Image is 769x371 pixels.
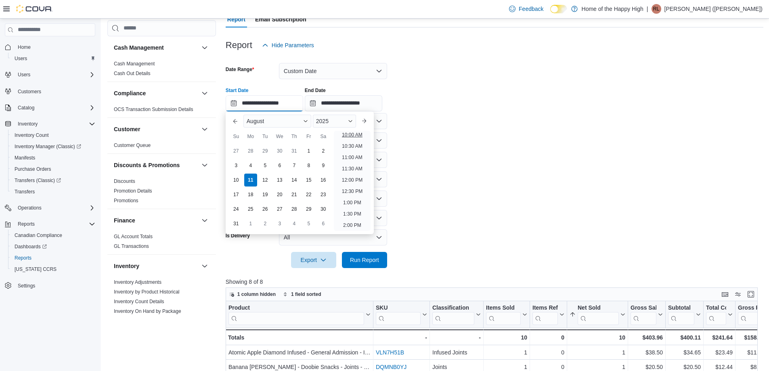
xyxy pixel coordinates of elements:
div: day-17 [230,188,243,201]
button: Open list of options [376,157,382,163]
div: Th [288,130,301,143]
div: day-2 [259,217,272,230]
span: Transfers (Classic) [11,176,95,185]
div: Gross Sales [631,304,656,312]
div: day-12 [259,174,272,187]
div: day-5 [259,159,272,172]
a: Cash Management [114,61,155,67]
div: $23.49 [706,348,733,357]
div: Gross Profit [738,304,758,325]
div: SKU [376,304,421,312]
a: Settings [15,281,38,291]
h3: Report [226,40,252,50]
div: Subtotal [668,304,694,325]
div: Discounts & Promotions [107,176,216,209]
div: day-14 [288,174,301,187]
button: Items Ref [532,304,564,325]
a: Inventory Adjustments [114,279,161,285]
div: Items Ref [532,304,558,312]
span: Dark Mode [550,13,551,14]
p: [PERSON_NAME] ([PERSON_NAME]) [664,4,763,14]
span: Users [18,71,30,78]
button: Reports [8,252,98,264]
span: Purchase Orders [11,164,95,174]
label: Start Date [226,87,249,94]
div: day-15 [302,174,315,187]
button: Cash Management [114,44,198,52]
div: day-28 [288,203,301,216]
a: Home [15,42,34,52]
div: Total Cost [706,304,726,312]
a: Canadian Compliance [11,231,65,240]
li: 2:00 PM [340,220,365,230]
div: day-24 [230,203,243,216]
li: 1:30 PM [340,209,365,219]
span: Catalog [15,103,95,113]
span: Canadian Compliance [15,232,62,239]
button: Home [2,41,98,53]
a: Transfers (Classic) [8,175,98,186]
div: Totals [228,333,371,342]
span: Home [18,44,31,50]
button: Open list of options [376,137,382,144]
button: Keyboard shortcuts [720,289,730,299]
div: day-5 [302,217,315,230]
button: Product [228,304,371,325]
div: Items Sold [486,304,521,325]
button: Purchase Orders [8,163,98,175]
span: Manifests [15,155,35,161]
button: Hide Parameters [259,37,317,53]
label: Is Delivery [226,233,250,239]
a: GL Account Totals [114,234,153,239]
div: Classification [432,304,474,312]
div: $241.64 [706,333,733,342]
div: 1 [570,348,625,357]
button: All [279,229,387,245]
div: Product [228,304,364,312]
span: Inventory Manager (Classic) [11,142,95,151]
span: Home [15,42,95,52]
h3: Discounts & Promotions [114,161,180,169]
div: SKU URL [376,304,421,325]
div: Net Sold [578,304,619,312]
li: 1:00 PM [340,198,365,208]
button: Finance [200,216,210,225]
h3: Compliance [114,89,146,97]
span: Inventory Count [11,130,95,140]
button: Gross Profit [738,304,765,325]
button: Canadian Compliance [8,230,98,241]
div: day-27 [273,203,286,216]
div: Net Sold [578,304,619,325]
button: Customer [114,125,198,133]
span: Discounts [114,178,135,184]
span: [US_STATE] CCRS [15,266,57,272]
button: Discounts & Promotions [200,160,210,170]
div: Button. Open the month selector. August is currently selected. [243,115,311,128]
div: day-9 [317,159,330,172]
div: day-10 [230,174,243,187]
div: day-1 [302,145,315,157]
button: Net Sold [570,304,625,325]
span: Reports [15,219,95,229]
div: day-25 [244,203,257,216]
div: Subtotal [668,304,694,312]
div: August, 2025 [229,144,331,231]
a: Promotions [114,198,138,203]
span: Customer Queue [114,142,151,149]
label: End Date [305,87,326,94]
button: Manifests [8,152,98,163]
a: Inventory by Product Historical [114,289,180,295]
span: August [247,118,264,124]
span: 2025 [316,118,329,124]
div: $11.16 [738,348,765,357]
a: OCS Transaction Submission Details [114,107,193,112]
a: Customers [15,87,44,96]
button: Operations [2,202,98,214]
button: Users [8,53,98,64]
span: Reports [18,221,35,227]
button: Reports [15,219,38,229]
a: Inventory Count Details [114,299,164,304]
button: SKU [376,304,427,325]
div: Cash Management [107,59,216,82]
